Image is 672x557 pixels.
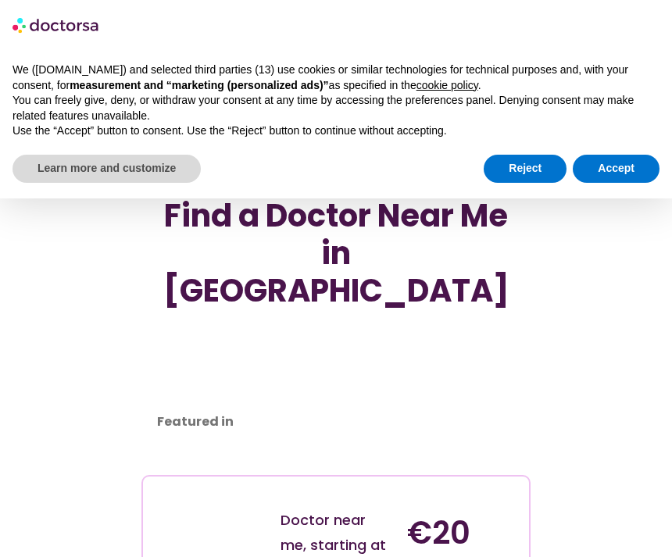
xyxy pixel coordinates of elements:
[484,155,567,183] button: Reject
[13,62,659,93] p: We ([DOMAIN_NAME]) and selected third parties (13) use cookies or similar technologies for techni...
[13,123,659,139] p: Use the “Accept” button to consent. Use the “Reject” button to continue without accepting.
[573,155,659,183] button: Accept
[70,79,328,91] strong: measurement and “marketing (personalized ads)”
[149,325,374,442] iframe: Customer reviews powered by Trustpilot
[407,514,517,552] h4: €20
[157,412,234,430] strong: Featured in
[13,12,100,37] img: logo
[149,197,523,309] h1: Find a Doctor Near Me in [GEOGRAPHIC_DATA]
[416,79,478,91] a: cookie policy
[13,155,201,183] button: Learn more and customize
[13,93,659,123] p: You can freely give, deny, or withdraw your consent at any time by accessing the preferences pane...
